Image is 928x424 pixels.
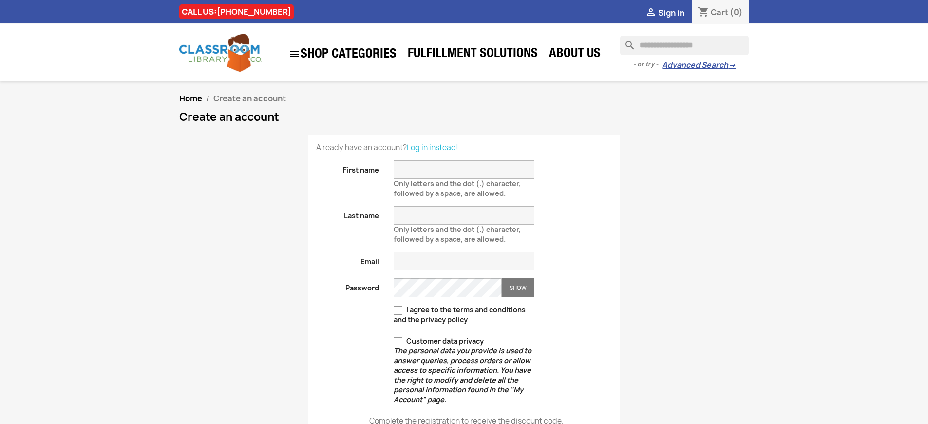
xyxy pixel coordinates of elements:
a: Fulfillment Solutions [403,45,543,64]
div: CALL US: [179,4,294,19]
a:  Sign in [645,7,684,18]
a: [PHONE_NUMBER] [217,6,291,17]
a: About Us [544,45,606,64]
label: First name [309,160,387,175]
a: Home [179,93,202,104]
label: Last name [309,206,387,221]
i:  [645,7,657,19]
i:  [289,48,301,60]
span: Cart [711,7,728,18]
i: search [620,36,632,47]
a: SHOP CATEGORIES [284,43,401,65]
a: Log in instead! [407,142,458,153]
label: I agree to the terms and conditions and the privacy policy [394,305,534,325]
span: → [728,60,736,70]
label: Email [309,252,387,267]
span: (0) [730,7,743,18]
button: Show [502,278,534,297]
span: - or try - [633,59,662,69]
label: Customer data privacy [394,336,534,405]
a: Advanced Search→ [662,60,736,70]
em: The personal data you provide is used to answer queries, process orders or allow access to specif... [394,346,531,404]
i: shopping_cart [698,7,709,19]
p: Already have an account? [316,143,612,153]
input: Search [620,36,749,55]
span: Only letters and the dot (.) character, followed by a space, are allowed. [394,175,521,198]
input: Password input [394,278,502,297]
label: Password [309,278,387,293]
h1: Create an account [179,111,749,123]
span: Sign in [658,7,684,18]
span: Create an account [213,93,286,104]
span: Only letters and the dot (.) character, followed by a space, are allowed. [394,221,521,244]
img: Classroom Library Company [179,34,262,72]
